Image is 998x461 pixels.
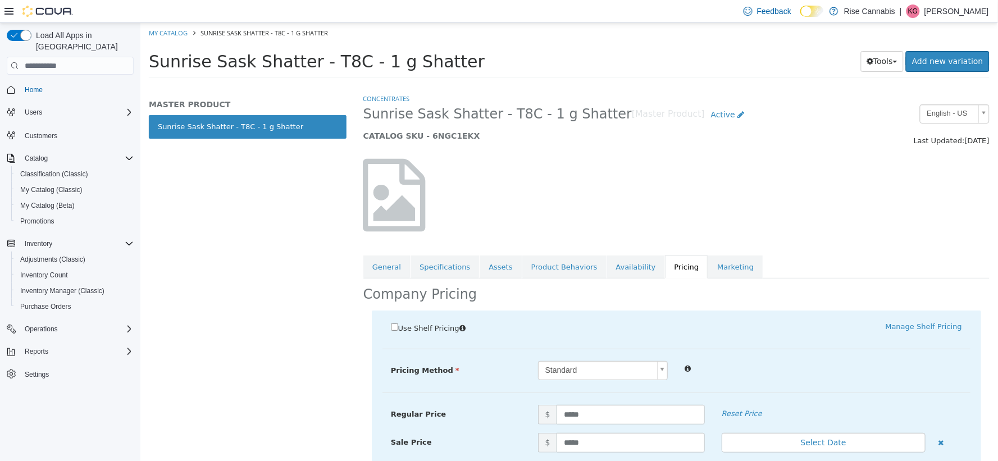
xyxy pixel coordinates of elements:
span: Inventory [20,237,134,250]
button: Settings [2,366,138,382]
a: Manage Shelf Pricing [745,299,822,308]
a: Concentrates [223,71,270,80]
input: Dark Mode [800,6,824,17]
span: Home [25,85,43,94]
a: General [223,232,270,256]
span: Promotions [16,214,134,228]
span: Load All Apps in [GEOGRAPHIC_DATA] [31,30,134,52]
span: Settings [20,367,134,381]
span: [DATE] [824,113,849,122]
span: Sunrise Sask Shatter - T8C - 1 g Shatter [60,6,188,14]
span: Adjustments (Classic) [20,255,85,264]
p: [PERSON_NAME] [924,4,989,18]
a: Inventory Manager (Classic) [16,284,109,298]
span: Last Updated: [773,113,824,122]
button: My Catalog (Beta) [11,198,138,213]
button: Purchase Orders [11,299,138,314]
button: Classification (Classic) [11,166,138,182]
span: Standard [398,339,513,357]
span: $ [398,410,417,430]
button: Users [20,106,47,119]
a: Active [564,81,610,102]
a: Assets [339,232,381,256]
span: Settings [25,370,49,379]
span: Use Shelf Pricing [258,301,319,309]
span: English - US [780,82,834,99]
em: Reset Price [581,386,622,395]
span: KG [908,4,918,18]
div: Kyle Gellner [906,4,920,18]
button: Reports [20,345,53,358]
a: Inventory Count [16,268,72,282]
p: | [900,4,902,18]
span: My Catalog (Beta) [16,199,134,212]
button: Customers [2,127,138,143]
span: Regular Price [250,387,306,395]
span: Inventory Manager (Classic) [16,284,134,298]
span: Purchase Orders [16,300,134,313]
a: Promotions [16,214,59,228]
button: Operations [2,321,138,337]
button: Inventory [20,237,57,250]
h2: Company Pricing [223,263,337,280]
button: Catalog [20,152,52,165]
a: Settings [20,368,53,381]
input: Use Shelf Pricing [250,300,258,308]
span: Reports [20,345,134,358]
span: Customers [25,131,57,140]
a: Standard [398,338,528,357]
button: Inventory Manager (Classic) [11,283,138,299]
img: Cova [22,6,73,17]
a: Adjustments (Classic) [16,253,90,266]
span: Inventory Count [16,268,134,282]
a: Sunrise Sask Shatter - T8C - 1 g Shatter [8,92,206,116]
button: Operations [20,322,62,336]
span: $ [398,382,417,401]
a: Classification (Classic) [16,167,93,181]
span: Sunrise Sask Shatter - T8C - 1 g Shatter [223,83,492,100]
a: Pricing [525,232,567,256]
span: Feedback [757,6,791,17]
a: Availability [467,232,525,256]
a: Specifications [270,232,339,256]
button: Reports [2,344,138,359]
a: Customers [20,129,62,143]
a: Marketing [568,232,622,256]
button: Tools [721,28,764,49]
span: Users [25,108,42,117]
a: Home [20,83,47,97]
button: My Catalog (Classic) [11,182,138,198]
a: Product Behaviors [382,232,466,256]
button: Adjustments (Classic) [11,252,138,267]
a: My Catalog [8,6,47,14]
span: Classification (Classic) [20,170,88,179]
button: Inventory [2,236,138,252]
span: Customers [20,128,134,142]
span: Pricing Method [250,343,319,352]
a: My Catalog (Classic) [16,183,87,197]
span: Operations [20,322,134,336]
span: My Catalog (Classic) [16,183,134,197]
nav: Complex example [7,77,134,412]
span: Inventory Count [20,271,68,280]
span: Catalog [20,152,134,165]
span: My Catalog (Classic) [20,185,83,194]
span: Classification (Classic) [16,167,134,181]
span: Active [571,87,595,96]
h5: MASTER PRODUCT [8,76,206,86]
small: [Master Product] [491,87,564,96]
span: Operations [25,325,58,334]
a: My Catalog (Beta) [16,199,79,212]
a: English - US [780,81,849,101]
span: Inventory [25,239,52,248]
span: Purchase Orders [20,302,71,311]
button: Inventory Count [11,267,138,283]
span: Adjustments (Classic) [16,253,134,266]
button: Promotions [11,213,138,229]
a: Purchase Orders [16,300,76,313]
span: Inventory Manager (Classic) [20,286,104,295]
button: Select Date [581,410,785,430]
span: Reports [25,347,48,356]
button: Catalog [2,150,138,166]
